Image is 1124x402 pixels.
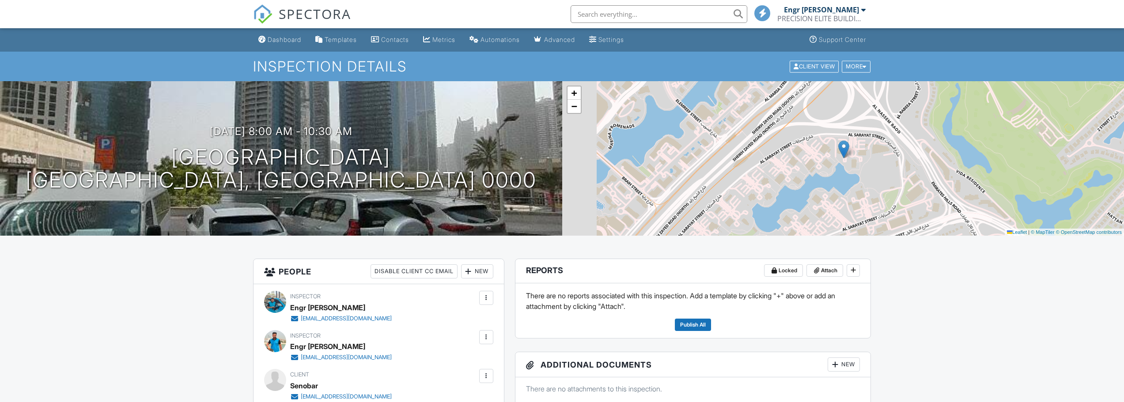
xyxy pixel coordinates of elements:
p: There are no attachments to this inspection. [526,384,860,394]
div: Automations [481,36,520,43]
span: Inspector [290,293,321,300]
h1: Inspection Details [253,59,871,74]
a: Support Center [806,32,870,48]
span: Client [290,371,309,378]
div: Support Center [819,36,866,43]
a: © OpenStreetMap contributors [1056,229,1122,235]
div: Engr [PERSON_NAME] [784,5,859,14]
div: Settings [598,36,624,43]
a: SPECTORA [253,12,351,30]
a: Client View [789,63,841,69]
a: [EMAIL_ADDRESS][DOMAIN_NAME] [290,353,392,362]
a: Dashboard [255,32,305,48]
a: Settings [586,32,628,48]
a: Automations (Basic) [466,32,523,48]
a: Zoom out [568,100,581,113]
a: Advanced [530,32,579,48]
span: SPECTORA [279,4,351,23]
h3: [DATE] 8:00 am - 10:30 am [210,125,352,137]
div: Engr [PERSON_NAME] [290,340,365,353]
h3: Additional Documents [515,352,871,377]
div: More [842,60,870,72]
div: Advanced [544,36,575,43]
div: Engr [PERSON_NAME] [290,301,365,314]
div: Metrics [432,36,455,43]
span: + [571,87,577,98]
a: Templates [312,32,360,48]
div: Client View [790,60,839,72]
h1: [GEOGRAPHIC_DATA] [GEOGRAPHIC_DATA], [GEOGRAPHIC_DATA] 0000 [26,146,537,192]
div: Dashboard [268,36,301,43]
div: Disable Client CC Email [371,264,458,278]
a: [EMAIL_ADDRESS][DOMAIN_NAME] [290,392,392,401]
span: | [1028,229,1029,235]
a: Leaflet [1007,229,1027,235]
h3: People [254,259,504,284]
img: Marker [838,140,849,158]
div: [EMAIL_ADDRESS][DOMAIN_NAME] [301,393,392,400]
img: The Best Home Inspection Software - Spectora [253,4,272,24]
div: New [828,357,860,372]
a: Metrics [420,32,459,48]
div: [EMAIL_ADDRESS][DOMAIN_NAME] [301,315,392,322]
div: Senobar [290,379,318,392]
a: Zoom in [568,86,581,100]
span: Inspector [290,332,321,339]
a: Contacts [367,32,413,48]
span: − [571,101,577,112]
div: [EMAIL_ADDRESS][DOMAIN_NAME] [301,354,392,361]
div: New [461,264,493,278]
input: Search everything... [571,5,747,23]
a: © MapTiler [1031,229,1055,235]
div: PRECISION ELITE BUILDING INSPECTION SERVICES L.L.C [777,14,866,23]
div: Contacts [381,36,409,43]
a: [EMAIL_ADDRESS][DOMAIN_NAME] [290,314,392,323]
div: Templates [325,36,357,43]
